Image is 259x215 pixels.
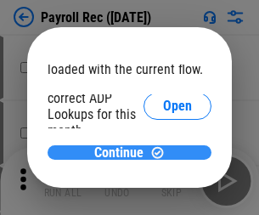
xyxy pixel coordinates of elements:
img: Continue [150,145,165,160]
span: Continue [94,146,144,160]
div: Please select the correct ADP Lookups for this month [48,74,144,139]
button: Open [144,93,211,120]
span: Open [163,99,192,113]
button: ContinueContinue [48,145,211,160]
